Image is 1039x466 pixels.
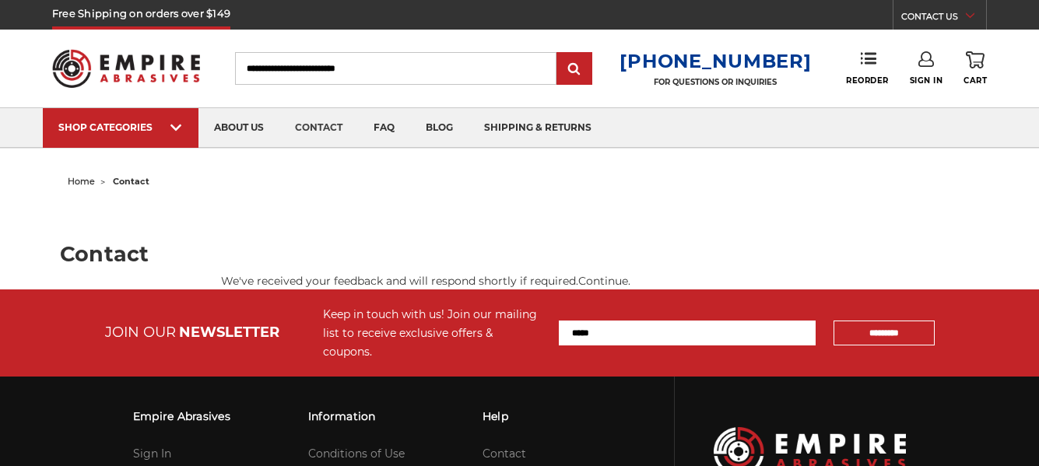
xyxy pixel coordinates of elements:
h1: Contact [60,244,979,265]
span: Reorder [846,75,889,86]
a: CONTACT US [901,8,986,30]
h3: Help [483,400,588,433]
div: SHOP CATEGORIES [58,121,183,133]
a: about us [198,108,279,148]
span: contact [113,176,149,187]
a: blog [410,108,469,148]
a: [PHONE_NUMBER] [620,50,811,72]
span: Cart [964,75,987,86]
a: contact [279,108,358,148]
h3: Information [308,400,405,433]
a: Reorder [846,51,889,85]
h3: Empire Abrasives [133,400,230,433]
a: shipping & returns [469,108,607,148]
a: Cart [964,51,987,86]
a: faq [358,108,410,148]
a: home [68,176,95,187]
a: Conditions of Use [308,447,405,461]
span: Sign In [910,75,943,86]
input: Submit [559,54,590,85]
span: NEWSLETTER [179,324,279,341]
p: FOR QUESTIONS OR INQUIRIES [620,77,811,87]
a: Contact [483,447,526,461]
a: Continue [578,274,628,288]
div: We've received your feedback and will respond shortly if required. . [221,273,818,289]
img: Empire Abrasives [52,40,200,97]
a: Sign In [133,447,171,461]
div: Keep in touch with us! Join our mailing list to receive exclusive offers & coupons. [323,305,543,361]
span: JOIN OUR [105,324,176,341]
